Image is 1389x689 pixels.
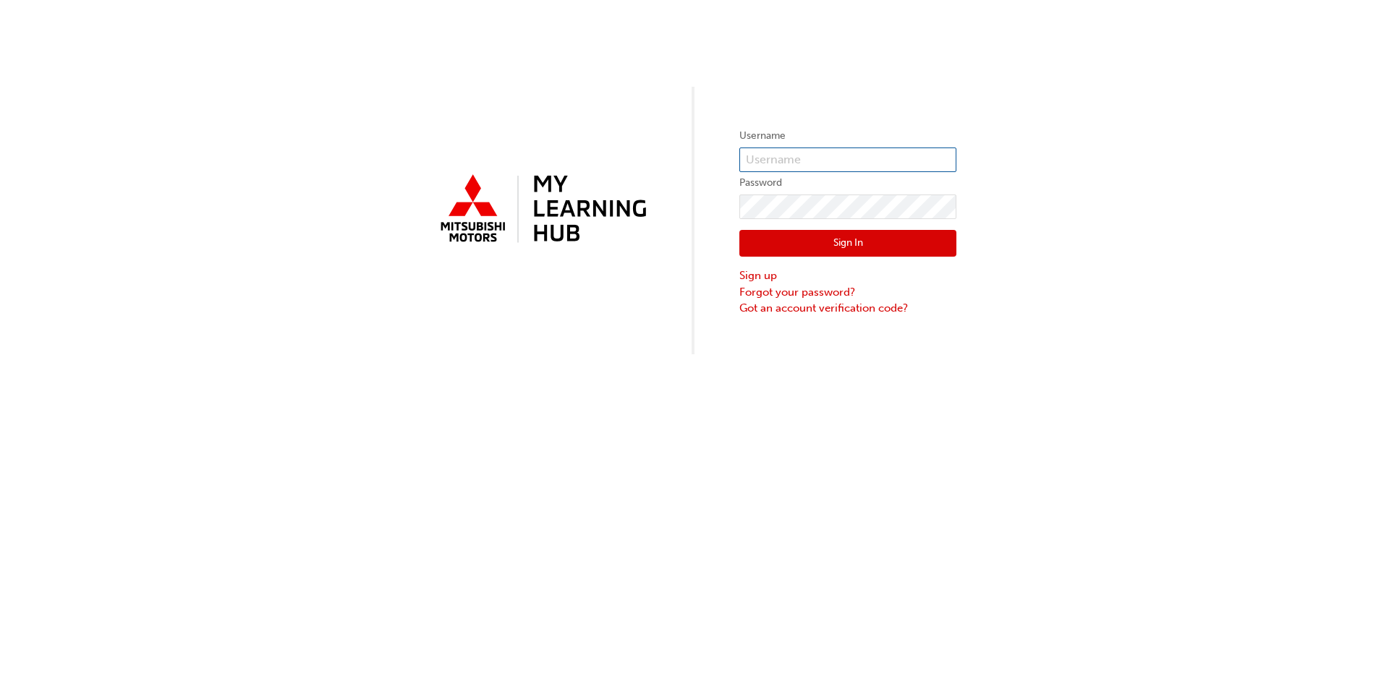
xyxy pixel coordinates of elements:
a: Forgot your password? [739,284,956,301]
input: Username [739,147,956,172]
button: Sign In [739,230,956,257]
img: mmal [433,168,650,251]
a: Got an account verification code? [739,300,956,317]
label: Password [739,174,956,192]
a: Sign up [739,268,956,284]
label: Username [739,127,956,145]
